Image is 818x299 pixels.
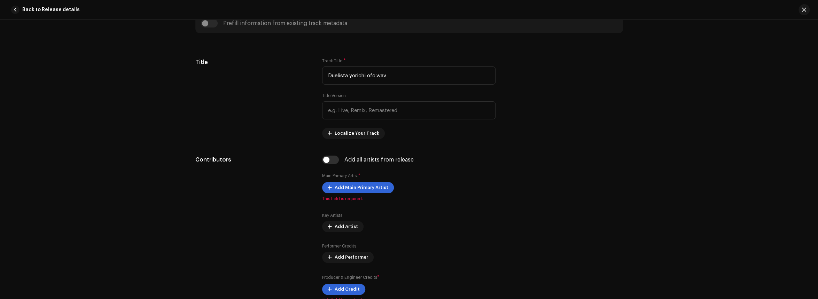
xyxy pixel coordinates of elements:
[335,181,388,195] span: Add Main Primary Artist
[322,66,496,85] input: Enter the name of the track
[322,275,377,280] small: Producer & Engineer Credits
[322,58,346,64] label: Track Title
[335,126,379,140] span: Localize Your Track
[322,182,394,193] button: Add Main Primary Artist
[195,58,311,66] h5: Title
[322,284,365,295] button: Add Credit
[322,221,364,232] button: Add Artist
[344,157,414,163] div: Add all artists from release
[195,156,311,164] h5: Contributors
[322,101,496,119] input: e.g. Live, Remix, Remastered
[322,243,356,249] label: Performer Credits
[322,213,342,218] label: Key Artists
[322,252,374,263] button: Add Performer
[322,174,358,178] small: Main Primary Artist
[335,282,360,296] span: Add Credit
[322,196,496,202] span: This field is required.
[322,128,385,139] button: Localize Your Track
[322,93,346,99] label: Title Version
[335,250,368,264] span: Add Performer
[335,220,358,234] span: Add Artist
